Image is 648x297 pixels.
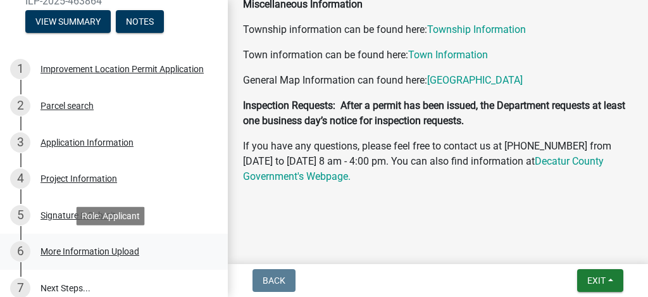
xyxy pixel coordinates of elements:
a: Town Information [408,49,488,61]
div: Parcel search [40,101,94,110]
div: 4 [10,168,30,189]
p: Township information can be found here: [243,22,633,37]
a: Decatur County Government's Webpage. [243,155,604,182]
a: [GEOGRAPHIC_DATA] [427,74,523,86]
button: View Summary [25,10,111,33]
div: Improvement Location Permit Application [40,65,204,73]
div: Signature & Submit [40,211,116,220]
div: Role: Applicant [77,206,145,225]
span: Exit [587,275,606,286]
div: 6 [10,241,30,262]
strong: Inspection Requests: After a permit has been issued, the Department requests at least one busines... [243,99,625,127]
wm-modal-confirm: Notes [116,17,164,27]
button: Notes [116,10,164,33]
button: Back [252,269,296,292]
p: Town information can be found here: [243,47,633,63]
div: 1 [10,59,30,79]
div: More Information Upload [40,247,139,256]
p: If you have any questions, please feel free to contact us at [PHONE_NUMBER] from [DATE] to [DATE]... [243,139,633,184]
div: 3 [10,132,30,153]
a: Township Information [427,23,526,35]
button: Exit [577,269,623,292]
div: Application Information [40,138,134,147]
p: General Map Information can found here: [243,73,633,88]
div: 2 [10,96,30,116]
wm-modal-confirm: Summary [25,17,111,27]
span: Back [263,275,285,286]
div: 5 [10,205,30,225]
div: Project Information [40,174,117,183]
